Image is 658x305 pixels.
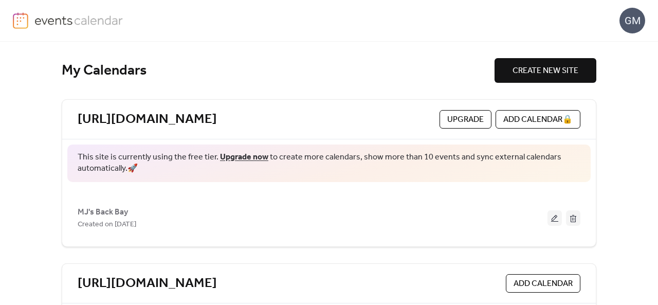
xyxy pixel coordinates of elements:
span: CREATE NEW SITE [513,65,578,77]
img: logo [13,12,28,29]
button: CREATE NEW SITE [495,58,596,83]
button: ADD CALENDAR [506,274,580,293]
span: MJ's Back Bay [78,206,128,219]
a: [URL][DOMAIN_NAME] [78,111,217,128]
a: MJ's Back Bay [78,209,128,215]
span: This site is currently using the free tier. to create more calendars, show more than 10 events an... [78,152,580,175]
div: My Calendars [62,62,495,80]
a: [URL][DOMAIN_NAME] [78,275,217,292]
button: Upgrade [440,110,491,129]
span: Created on [DATE] [78,219,136,231]
span: Upgrade [447,114,484,126]
span: ADD CALENDAR [514,278,573,290]
a: Upgrade now [220,149,268,165]
div: GM [619,8,645,33]
img: logo-type [34,12,123,28]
